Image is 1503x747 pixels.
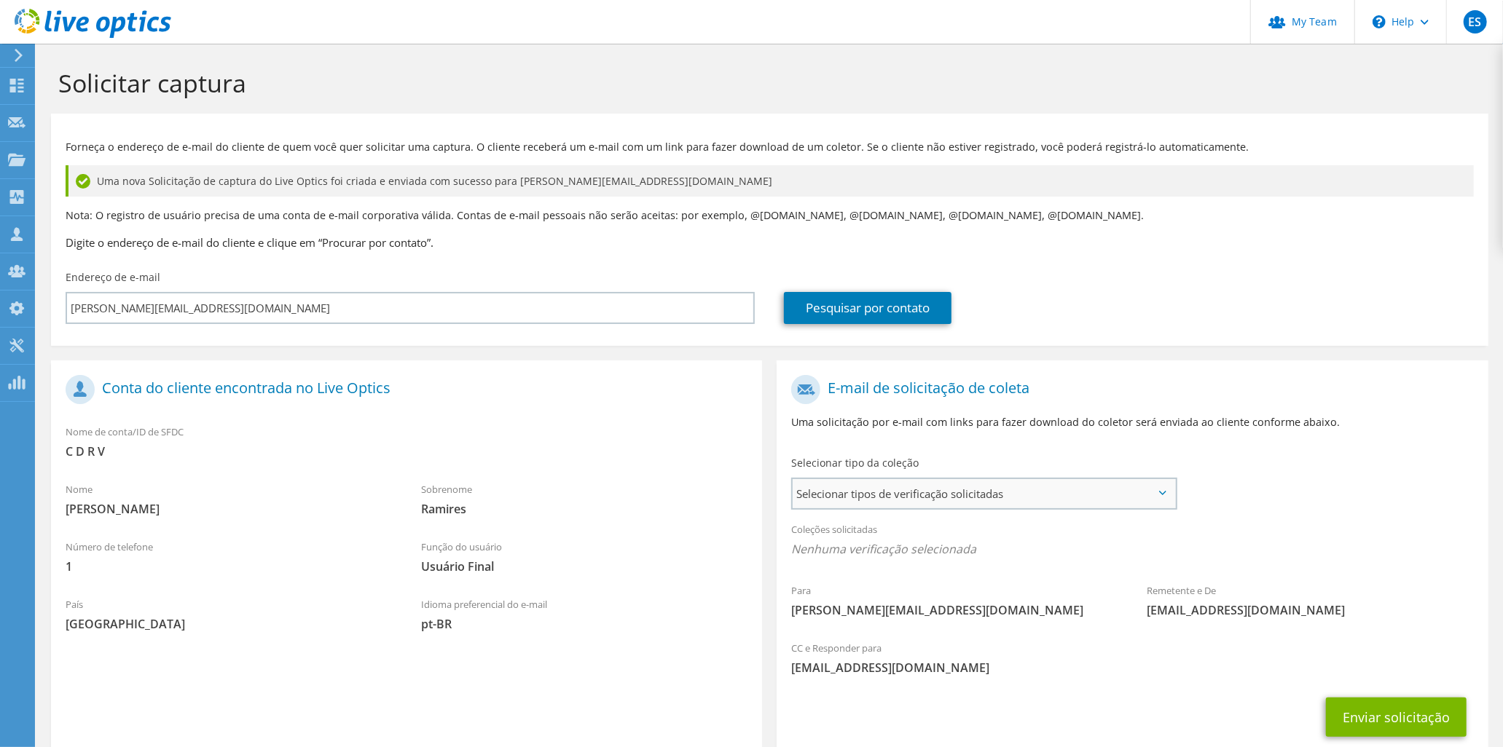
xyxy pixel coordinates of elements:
[407,474,762,524] div: Sobrenome
[66,234,1474,250] h3: Digite o endereço de e-mail do cliente e clique em “Procurar por contato”.
[66,558,392,574] span: 1
[51,531,407,582] div: Número de telefone
[1147,602,1474,618] span: [EMAIL_ADDRESS][DOMAIN_NAME]
[777,575,1132,625] div: Para
[66,270,160,285] label: Endereço de e-mail
[1464,10,1487,33] span: ES
[407,589,762,639] div: Idioma preferencial do e-mail
[51,416,762,467] div: Nome de conta/ID de SFDC
[66,375,740,404] h1: Conta do cliente encontrada no Live Optics
[777,514,1488,568] div: Coleções solicitadas
[51,589,407,639] div: País
[407,531,762,582] div: Função do usuário
[66,501,392,517] span: [PERSON_NAME]
[97,173,772,189] span: Uma nova Solicitação de captura do Live Optics foi criada e enviada com sucesso para [PERSON_NAME...
[1373,15,1386,28] svg: \n
[791,375,1466,404] h1: E-mail de solicitação de coleta
[791,660,1473,676] span: [EMAIL_ADDRESS][DOMAIN_NAME]
[51,474,407,524] div: Nome
[791,541,1473,557] span: Nenhuma verificação selecionada
[793,479,1174,508] span: Selecionar tipos de verificação solicitadas
[66,443,747,459] span: C D R V
[784,292,951,324] a: Pesquisar por contato
[1326,697,1467,737] button: Enviar solicitação
[791,456,919,470] label: Selecionar tipo da coleção
[777,633,1488,683] div: CC e Responder para
[66,207,1474,224] p: Nota: O registro de usuário precisa de uma conta de e-mail corporativa válida. Contas de e-mail p...
[421,558,747,574] span: Usuário Final
[791,414,1473,430] p: Uma solicitação por e-mail com links para fazer download do coletor será enviada ao cliente confo...
[421,501,747,517] span: Ramires
[66,139,1474,155] p: Forneça o endereço de e-mail do cliente de quem você quer solicitar uma captura. O cliente recebe...
[421,616,747,632] span: pt-BR
[1133,575,1488,625] div: Remetente e De
[58,68,1474,98] h1: Solicitar captura
[791,602,1118,618] span: [PERSON_NAME][EMAIL_ADDRESS][DOMAIN_NAME]
[66,616,392,632] span: [GEOGRAPHIC_DATA]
